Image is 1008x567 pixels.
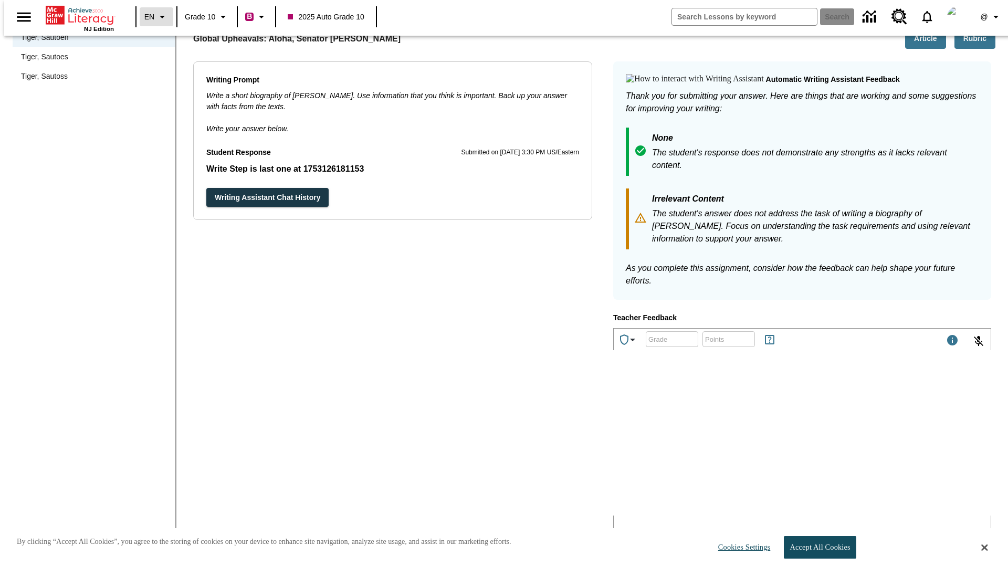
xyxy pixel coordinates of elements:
body: Type your response here. [4,8,153,18]
p: By clicking “Accept All Cookies”, you agree to the storing of cookies on your device to enhance s... [17,537,511,547]
p: Irrelevant Content [652,193,979,207]
span: @ [980,12,988,23]
div: Tiger, Sautoen [13,28,175,47]
p: Write Step is last one at 1753126181153 [206,163,579,175]
p: Thank you for submitting your answer. Here are things that are working and some suggestions for i... [626,90,979,115]
button: Rules for Earning Points and Achievements, Will open in new tab [759,329,780,350]
button: Achievements [614,329,643,350]
span: 2025 Auto Grade 10 [288,12,364,23]
button: Accept All Cookies [784,536,856,559]
a: Resource Center, Will open in new tab [885,3,913,31]
p: Writing Prompt [206,75,579,86]
button: Writing Assistant Chat History [206,188,329,207]
img: Avatar [947,6,968,27]
span: Tiger, Sautoss [21,71,167,82]
a: Home [46,5,114,26]
div: Home [46,4,114,32]
input: Grade: Letters, numbers, %, + and - are allowed. [646,325,698,353]
input: Points: Must be equal to or less than 25. [702,325,755,353]
button: Click to activate and allow voice recognition [966,329,991,354]
button: Profile/Settings [974,7,1008,26]
button: Language: EN, Select a language [140,7,173,26]
p: Global Upheavals: Aloha, Senator [PERSON_NAME] [193,33,401,45]
span: NJ Edition [84,26,114,32]
p: As you complete this assignment, consider how the feedback can help shape your future efforts. [626,262,979,287]
div: Maximum 1000 characters Press Escape to exit toolbar and use left and right arrow keys to access ... [946,334,959,349]
p: Automatic writing assistant feedback [766,74,900,86]
span: Grade 10 [185,12,215,23]
p: Student Response [206,147,271,159]
button: Boost Class color is violet red. Change class color [241,7,272,26]
div: Tiger, Sautoss [13,67,175,86]
img: How to interact with Writing Assistant [626,74,764,85]
div: Tiger, Sautoes [13,47,175,67]
a: Notifications [913,3,941,30]
div: Grade: Letters, numbers, %, + and - are allowed. [646,331,698,347]
button: Article, Will open in new tab [905,28,946,49]
p: None [652,132,979,146]
p: Write a short biography of [PERSON_NAME]. Use information that you think is important. Back up yo... [206,90,579,112]
button: Cookies Settings [709,537,774,558]
span: Tiger, Sautoen [21,32,167,43]
button: Rubric, Will open in new tab [954,28,995,49]
div: Points: Must be equal to or less than 25. [702,331,755,347]
button: Select a new avatar [941,3,974,30]
p: The student's response does not demonstrate any strengths as it lacks relevant content. [652,146,979,172]
a: Data Center [856,3,885,31]
input: search field [672,8,817,25]
span: Tiger, Sautoes [21,51,167,62]
span: EN [144,12,154,23]
button: Open side menu [8,2,39,33]
span: B [247,10,252,23]
button: Grade: Grade 10, Select a grade [181,7,234,26]
p: The student's answer does not address the task of writing a biography of [PERSON_NAME]. Focus on ... [652,207,979,245]
p: Teacher Feedback [613,312,991,324]
p: Student Response [206,163,579,175]
p: Write your answer below. [206,112,579,134]
button: Close [981,543,988,552]
p: Submitted on [DATE] 3:30 PM US/Eastern [461,148,579,158]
